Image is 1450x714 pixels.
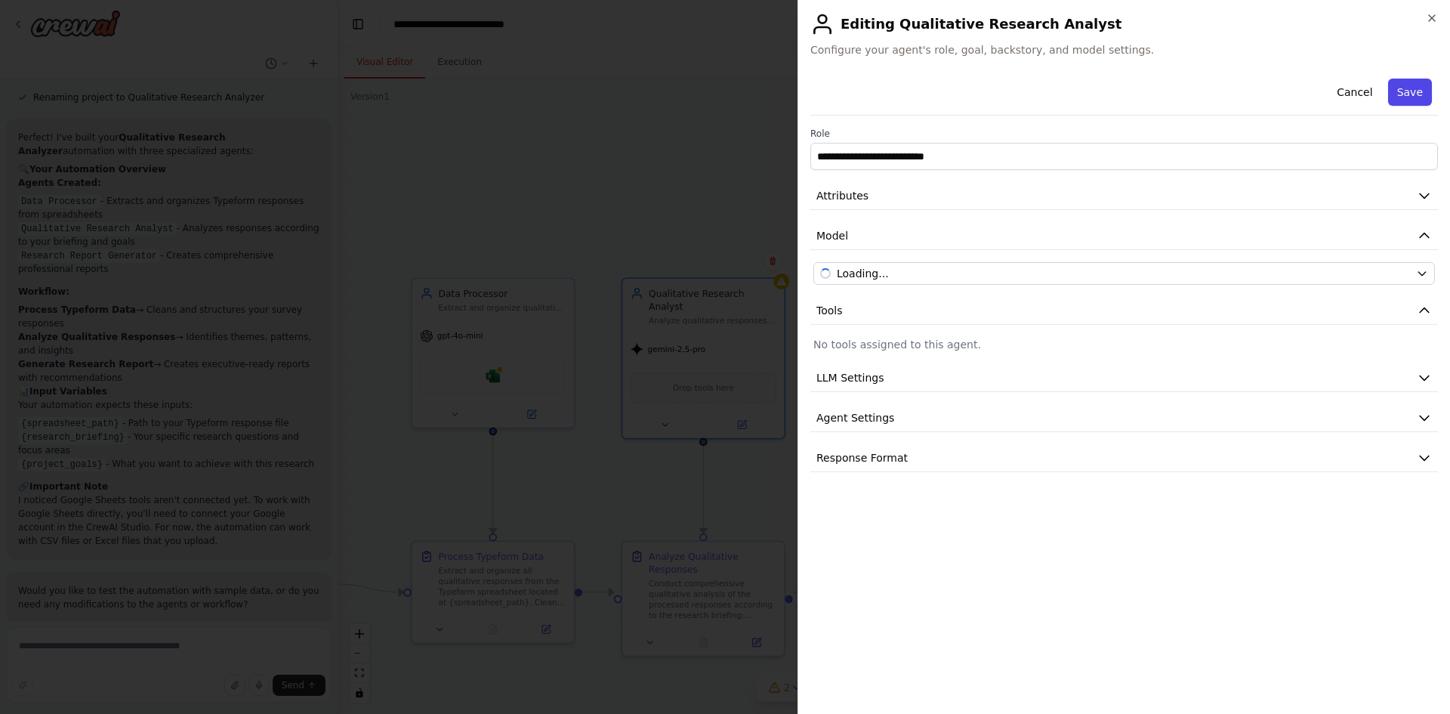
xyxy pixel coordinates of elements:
[810,42,1438,57] span: Configure your agent's role, goal, backstory, and model settings.
[810,297,1438,325] button: Tools
[816,188,868,203] span: Attributes
[816,370,884,385] span: LLM Settings
[810,222,1438,250] button: Model
[816,228,848,243] span: Model
[1328,79,1381,106] button: Cancel
[810,444,1438,472] button: Response Format
[810,12,1438,36] h2: Editing Qualitative Research Analyst
[816,410,894,425] span: Agent Settings
[816,303,843,318] span: Tools
[810,128,1438,140] label: Role
[810,364,1438,392] button: LLM Settings
[813,337,1435,352] p: No tools assigned to this agent.
[1388,79,1432,106] button: Save
[816,450,908,465] span: Response Format
[810,404,1438,432] button: Agent Settings
[813,262,1435,285] button: Loading...
[810,182,1438,210] button: Attributes
[837,266,889,281] span: openai/gpt-4o-mini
